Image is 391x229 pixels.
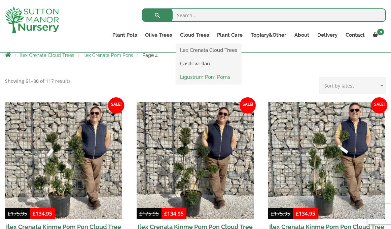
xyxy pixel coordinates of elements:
bdi: 175.95 [8,210,27,217]
span: 0 [377,29,384,35]
nav: Breadcrumbs [5,52,386,58]
span: £ [33,210,36,217]
span: Sale! [240,97,256,113]
a: Delivery [313,30,342,40]
input: Search... [142,8,386,22]
img: logo [5,7,59,33]
a: Contact [342,30,369,40]
bdi: 175.95 [271,210,290,217]
select: Shop order [319,77,386,94]
a: Ilex Crenata Pom Pons [83,53,133,58]
bdi: 134.95 [33,210,52,217]
a: Castlewellan [176,59,241,69]
a: Ilex Crenata Cloud Trees [20,53,74,58]
bdi: 175.95 [139,210,159,217]
a: Cloud Trees [176,30,213,40]
bdi: 134.95 [296,210,315,217]
span: Page 4 [142,53,158,58]
span: £ [271,210,274,217]
span: Sale! [108,97,124,113]
span: £ [139,210,142,217]
img: Ilex Crenata Kinme Pom Pon Cloud Tree H123 [268,102,385,219]
img: Ilex Crenata Kinme Pom Pon Cloud Tree H126 [5,102,122,219]
span: £ [164,210,167,217]
a: Ligustrum Pom Poms [176,72,241,82]
bdi: 134.95 [164,210,184,217]
span: £ [8,210,11,217]
a: Topiary&Other [247,30,290,40]
span: £ [296,210,299,217]
span: Sale! [371,97,387,113]
a: Plant Pots [108,30,141,40]
p: Showing 61–80 of 117 results [5,77,71,85]
a: Ilex Crenata Cloud Trees [176,45,241,55]
a: Plant Care [213,30,247,40]
img: Ilex Crenata Kinme Pom Pon Cloud Tree H124 [137,102,254,219]
a: Olive Trees [141,30,176,40]
a: About [290,30,313,40]
a: 0 [369,30,386,40]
